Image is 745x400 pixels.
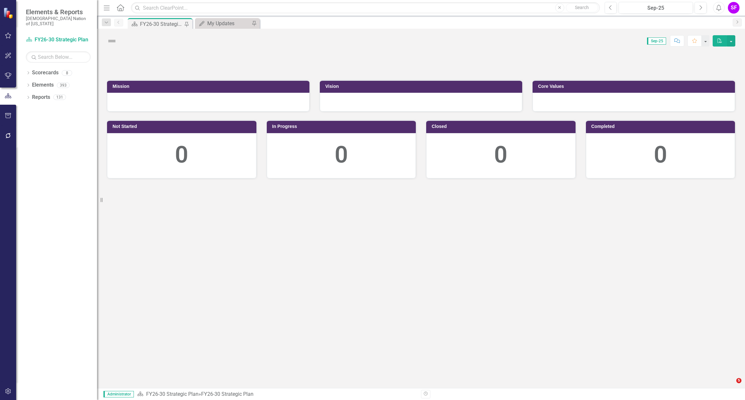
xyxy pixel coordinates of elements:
h3: Core Values [538,84,732,89]
button: Sep-25 [619,2,693,14]
div: FY26-30 Strategic Plan [201,391,254,397]
a: Reports [32,94,50,101]
h3: Completed [591,124,732,129]
div: 0 [433,138,569,172]
input: Search ClearPoint... [131,2,600,14]
div: 0 [593,138,729,172]
div: » [137,391,416,398]
span: Sep-25 [647,37,666,45]
h3: Not Started [113,124,253,129]
span: Administrator [103,391,134,397]
div: 0 [274,138,409,172]
input: Search Below... [26,51,91,63]
div: 131 [53,95,66,100]
div: FY26-30 Strategic Plan [140,20,183,28]
h3: In Progress [272,124,413,129]
span: Search [575,5,589,10]
div: 393 [57,82,70,88]
div: Sep-25 [621,4,691,12]
a: My Updates [197,19,250,27]
iframe: Intercom live chat [723,378,739,394]
a: FY26-30 Strategic Plan [26,36,91,44]
button: SF [728,2,740,14]
span: 5 [736,378,741,383]
div: My Updates [207,19,250,27]
div: 0 [114,138,250,172]
div: 8 [62,70,72,76]
small: [DEMOGRAPHIC_DATA] Nation of [US_STATE] [26,16,91,26]
img: Not Defined [107,36,117,46]
a: Scorecards [32,69,59,77]
span: Elements & Reports [26,8,91,16]
a: FY26-30 Strategic Plan [146,391,199,397]
h3: Closed [432,124,572,129]
a: Elements [32,81,54,89]
h3: Mission [113,84,306,89]
h3: Vision [325,84,519,89]
button: Search [566,3,598,12]
img: ClearPoint Strategy [3,7,15,19]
